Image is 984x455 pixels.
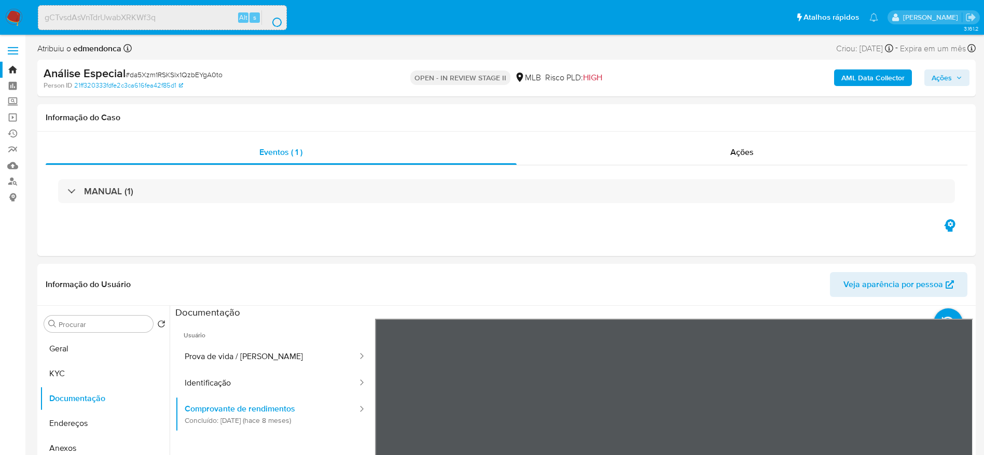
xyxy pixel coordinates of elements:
button: Endereços [40,411,170,436]
span: HIGH [583,72,602,83]
span: Atribuiu o [37,43,121,54]
button: Geral [40,336,170,361]
span: Expira em um mês [900,43,966,54]
div: MANUAL (1) [58,179,955,203]
span: s [253,12,256,22]
button: AML Data Collector [834,69,912,86]
b: edmendonca [71,42,121,54]
h1: Informação do Usuário [46,279,131,290]
a: Sair [965,12,976,23]
b: AML Data Collector [841,69,905,86]
h3: MANUAL (1) [84,186,133,197]
span: Risco PLD: [545,72,602,83]
input: Procurar [59,320,149,329]
span: # da5Xzm1RSKSlx1QzbEYgA0to [126,69,223,80]
div: MLB [515,72,541,83]
span: Veja aparência por pessoa [843,272,943,297]
button: search-icon [261,10,283,25]
div: Criou: [DATE] [836,41,893,55]
a: 21ff320333fdfe2c3ca616fea42f85d1 [74,81,183,90]
button: KYC [40,361,170,386]
h1: Informação do Caso [46,112,967,123]
a: Notificações [869,13,878,22]
p: eduardo.dutra@mercadolivre.com [903,12,962,22]
button: Procurar [48,320,57,328]
button: Documentação [40,386,170,411]
span: Alt [239,12,247,22]
b: Análise Especial [44,65,126,81]
span: Atalhos rápidos [803,12,859,23]
span: Eventos ( 1 ) [259,146,302,158]
span: Ações [730,146,754,158]
button: Ações [924,69,969,86]
span: Ações [932,69,952,86]
b: Person ID [44,81,72,90]
button: Veja aparência por pessoa [830,272,967,297]
input: Pesquise usuários ou casos... [38,11,286,24]
button: Retornar ao pedido padrão [157,320,165,331]
p: OPEN - IN REVIEW STAGE II [410,70,510,85]
span: - [895,41,898,55]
